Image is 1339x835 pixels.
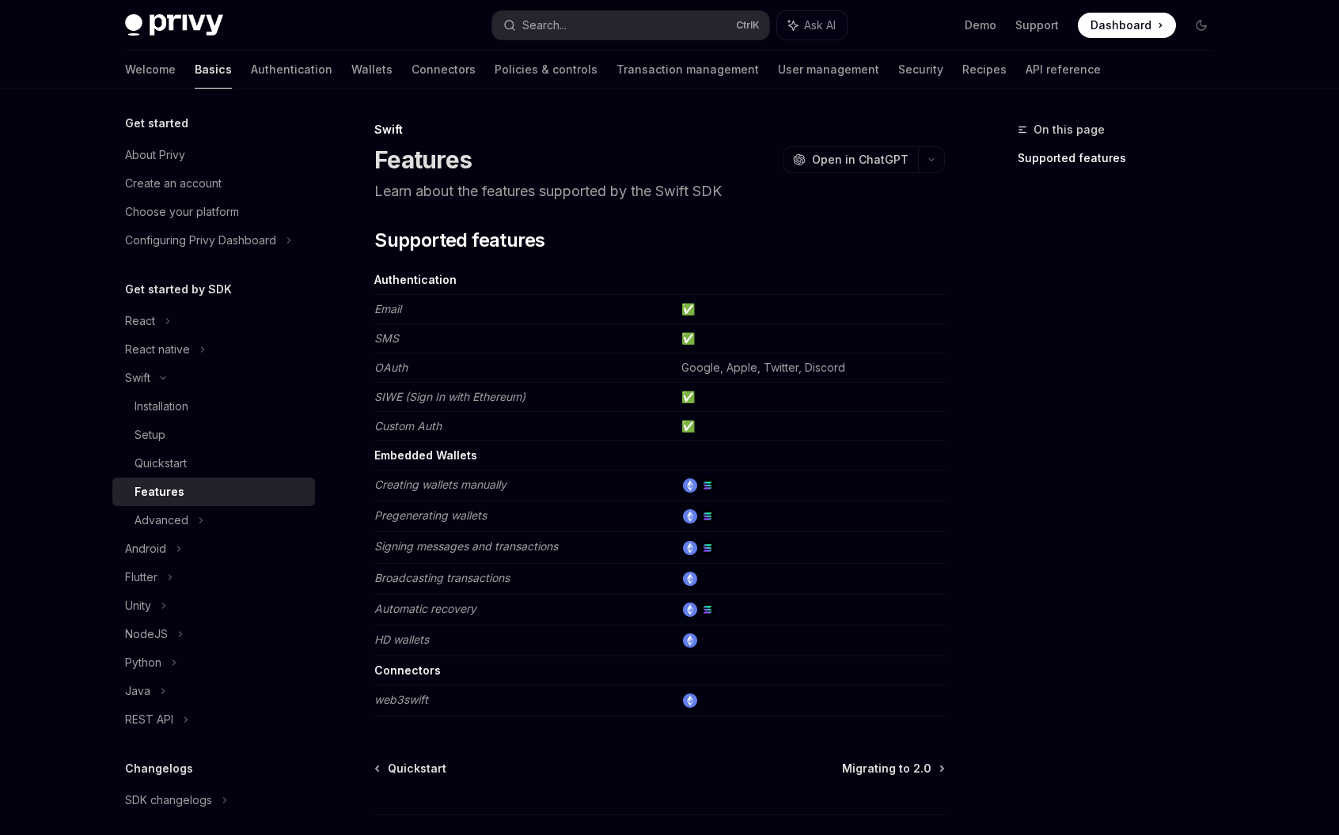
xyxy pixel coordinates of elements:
a: Transaction management [616,51,759,89]
a: API reference [1026,51,1101,89]
a: Authentication [251,51,332,89]
span: Dashboard [1091,17,1151,33]
span: Migrating to 2.0 [842,761,931,776]
h5: Changelogs [125,759,193,778]
img: ethereum.png [683,478,697,493]
img: ethereum.png [683,693,697,708]
em: Signing messages and transactions [374,539,558,553]
img: solana.png [700,603,715,617]
td: ✅ [675,383,945,412]
img: ethereum.png [683,572,697,586]
a: Dashboard [1078,13,1176,38]
div: REST API [125,710,173,729]
span: Quickstart [388,761,446,776]
div: Configuring Privy Dashboard [125,231,276,250]
a: Security [898,51,943,89]
a: Choose your platform [112,198,315,226]
td: Google, Apple, Twitter, Discord [675,353,945,383]
img: ethereum.png [683,603,697,617]
button: Toggle dark mode [1189,13,1214,38]
td: ✅ [675,295,945,324]
div: Choose your platform [125,202,239,221]
div: Unity [125,596,151,615]
a: Basics [195,51,232,89]
a: Demo [965,17,996,33]
div: Android [125,539,166,558]
div: React [125,312,155,331]
a: About Privy [112,141,315,169]
em: SMS [374,331,399,345]
em: OAuth [374,361,408,374]
div: Features [135,482,184,501]
a: Quickstart [112,449,315,478]
a: Create an account [112,169,315,198]
span: Ask AI [804,17,836,33]
p: Learn about the features supported by the Swift SDK [374,180,945,202]
a: Features [112,478,315,506]
div: Setup [135,425,165,444]
a: Recipes [962,51,1007,89]
a: Supported features [1018,145,1227,171]
div: Java [125,682,150,701]
img: solana.png [700,541,715,555]
div: SDK changelogs [125,791,212,810]
div: Flutter [125,568,157,587]
em: Custom Auth [374,419,442,433]
div: Installation [135,397,188,416]
span: Supported features [374,228,544,253]
em: Broadcasting transactions [374,571,510,584]
div: Swift [125,368,150,387]
a: Support [1015,17,1059,33]
td: ✅ [675,412,945,441]
button: Open in ChatGPT [783,146,918,173]
img: solana.png [700,478,715,493]
span: Ctrl K [736,19,760,32]
div: Create an account [125,174,222,193]
h1: Features [374,145,472,174]
strong: Embedded Wallets [374,448,477,462]
a: Installation [112,392,315,421]
td: ✅ [675,324,945,353]
button: Ask AI [777,11,847,40]
img: dark logo [125,14,223,36]
em: Email [374,302,401,315]
img: solana.png [700,509,715,523]
a: Policies & controls [495,51,597,89]
div: Advanced [135,511,188,530]
a: Welcome [125,51,176,89]
a: User management [778,51,879,89]
div: Swift [374,122,945,138]
em: Automatic recovery [374,602,476,615]
a: Wallets [351,51,393,89]
img: ethereum.png [683,509,697,523]
img: ethereum.png [683,633,697,648]
em: Pregenerating wallets [374,508,487,522]
div: Search... [522,16,567,35]
a: Migrating to 2.0 [842,761,943,776]
a: Setup [112,421,315,449]
span: Open in ChatGPT [812,152,908,168]
strong: Connectors [374,663,441,677]
em: HD wallets [374,633,429,646]
strong: Authentication [374,273,457,286]
h5: Get started [125,114,188,133]
div: React native [125,340,190,359]
div: About Privy [125,145,185,164]
em: web3swift [374,693,428,706]
div: Quickstart [135,454,187,473]
span: On this page [1034,120,1105,139]
a: Quickstart [376,761,446,776]
div: Python [125,653,161,672]
em: SIWE (Sign In with Ethereum) [374,390,525,403]
h5: Get started by SDK [125,280,232,299]
img: ethereum.png [683,541,697,555]
button: Search...CtrlK [492,11,769,40]
a: Connectors [412,51,476,89]
em: Creating wallets manually [374,478,506,491]
div: NodeJS [125,625,168,644]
